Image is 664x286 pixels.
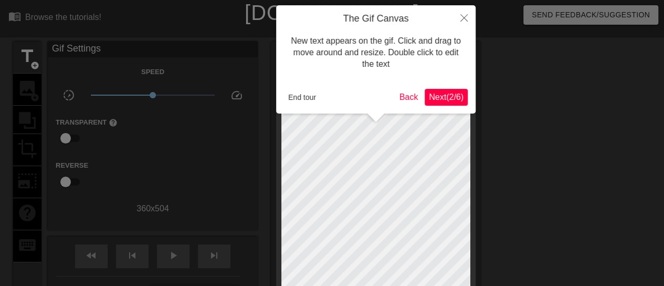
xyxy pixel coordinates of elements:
[48,202,258,215] div: 360 x 504
[17,46,37,66] span: title
[208,249,220,262] span: skip_next
[85,249,98,262] span: fast_rewind
[109,118,118,127] span: help
[62,89,75,101] span: slow_motion_video
[227,24,486,36] div: The online gif editor
[8,10,21,23] span: menu_book
[230,89,243,101] span: speed
[395,89,423,106] button: Back
[284,13,468,25] h4: The Gif Canvas
[245,1,419,24] a: [DOMAIN_NAME]
[429,93,463,101] span: Next ( 2 / 6 )
[25,13,101,22] div: Browse the tutorials!
[523,5,658,25] button: Send Feedback/Suggestion
[141,67,164,77] label: Speed
[284,89,320,105] button: End tour
[452,5,476,29] button: Close
[56,160,88,171] label: Reverse
[126,249,139,262] span: skip_previous
[30,61,39,70] span: add_circle
[167,249,180,262] span: play_arrow
[48,42,258,57] div: Gif Settings
[56,117,118,128] label: Transparent
[532,8,650,22] span: Send Feedback/Suggestion
[284,25,468,81] div: New text appears on the gif. Click and drag to move around and resize. Double click to edit the text
[425,89,468,106] button: Next
[8,10,101,26] a: Browse the tutorials!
